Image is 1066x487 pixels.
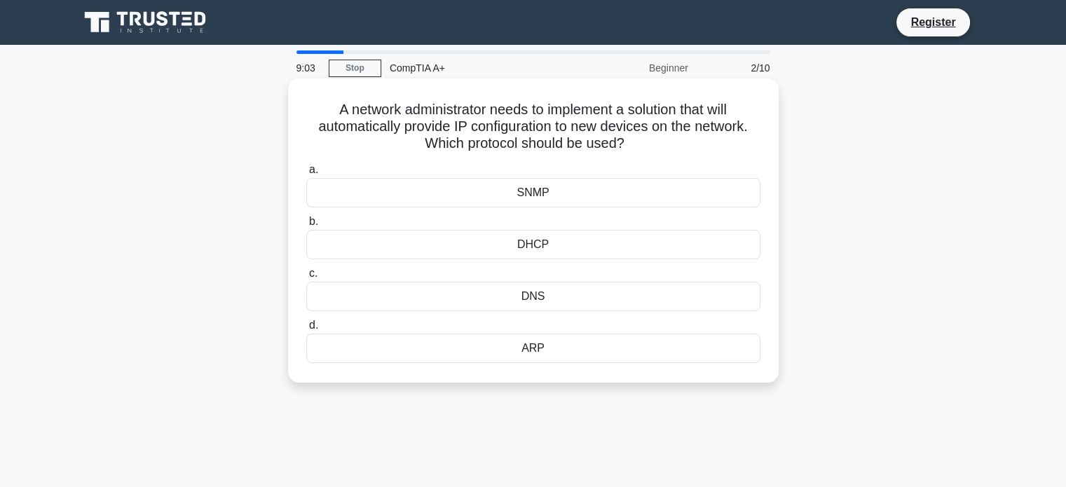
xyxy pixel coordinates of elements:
a: Stop [329,60,381,77]
span: a. [309,163,318,175]
div: DHCP [306,230,760,259]
a: Register [902,13,964,31]
div: Beginner [574,54,697,82]
div: SNMP [306,178,760,207]
span: d. [309,319,318,331]
div: 9:03 [288,54,329,82]
div: DNS [306,282,760,311]
h5: A network administrator needs to implement a solution that will automatically provide IP configur... [305,101,762,153]
span: b. [309,215,318,227]
div: CompTIA A+ [381,54,574,82]
div: 2/10 [697,54,779,82]
div: ARP [306,334,760,363]
span: c. [309,267,317,279]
